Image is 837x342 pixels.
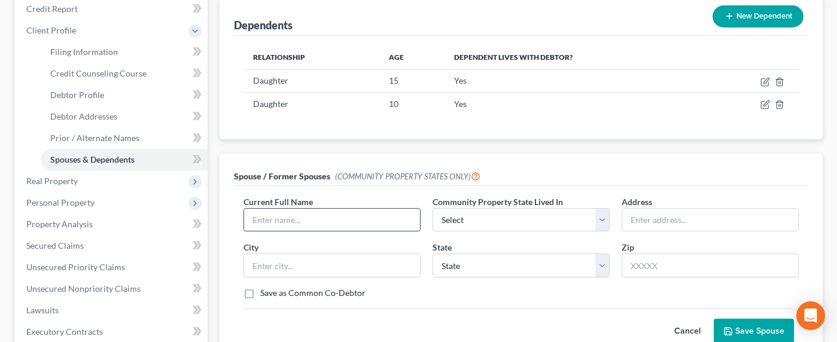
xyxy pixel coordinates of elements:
[50,47,118,57] span: Filing Information
[41,41,208,63] a: Filing Information
[26,197,95,207] span: Personal Property
[433,197,563,207] span: Community Property State Lived In
[796,301,825,330] div: Open Intercom Messenger
[26,219,93,229] span: Property Analysis
[622,209,798,231] input: Enter address...
[244,45,379,69] th: Relationship
[260,287,366,299] label: Save as Common Co-Debtor
[50,154,135,164] span: Spouses & Dependents
[26,283,141,294] span: Unsecured Nonpriority Claims
[244,241,258,254] label: City
[26,305,59,315] span: Lawsuits
[244,209,420,231] input: Enter name...
[41,106,208,127] a: Debtor Addresses
[244,197,313,207] span: Current Full Name
[445,93,707,115] td: Yes
[50,68,147,78] span: Credit Counseling Course
[244,69,379,92] td: Daughter
[41,84,208,106] a: Debtor Profile
[379,69,445,92] td: 15
[41,149,208,170] a: Spouses & Dependents
[234,171,330,181] span: Spouse / Former Spouses
[379,45,445,69] th: Age
[26,4,78,14] span: Credit Report
[244,254,420,277] input: Enter city...
[713,5,803,28] button: New Dependent
[17,213,208,235] a: Property Analysis
[41,63,208,84] a: Credit Counseling Course
[41,127,208,149] a: Prior / Alternate Names
[50,111,117,121] span: Debtor Addresses
[622,241,634,254] label: Zip
[17,278,208,300] a: Unsecured Nonpriority Claims
[26,25,76,35] span: Client Profile
[445,69,707,92] td: Yes
[26,262,125,272] span: Unsecured Priority Claims
[50,90,104,100] span: Debtor Profile
[445,45,707,69] th: Dependent lives with debtor?
[244,93,379,115] td: Daughter
[50,133,139,143] span: Prior / Alternate Names
[622,196,652,208] label: Address
[335,172,480,181] span: (COMMUNITY PROPERTY STATES ONLY)
[26,326,103,337] span: Executory Contracts
[17,300,208,321] a: Lawsuits
[26,176,78,186] span: Real Property
[26,240,84,251] span: Secured Claims
[433,241,452,254] label: State
[379,93,445,115] td: 10
[17,235,208,256] a: Secured Claims
[622,254,799,277] input: XXXXX
[17,256,208,278] a: Unsecured Priority Claims
[234,18,293,32] div: Dependents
